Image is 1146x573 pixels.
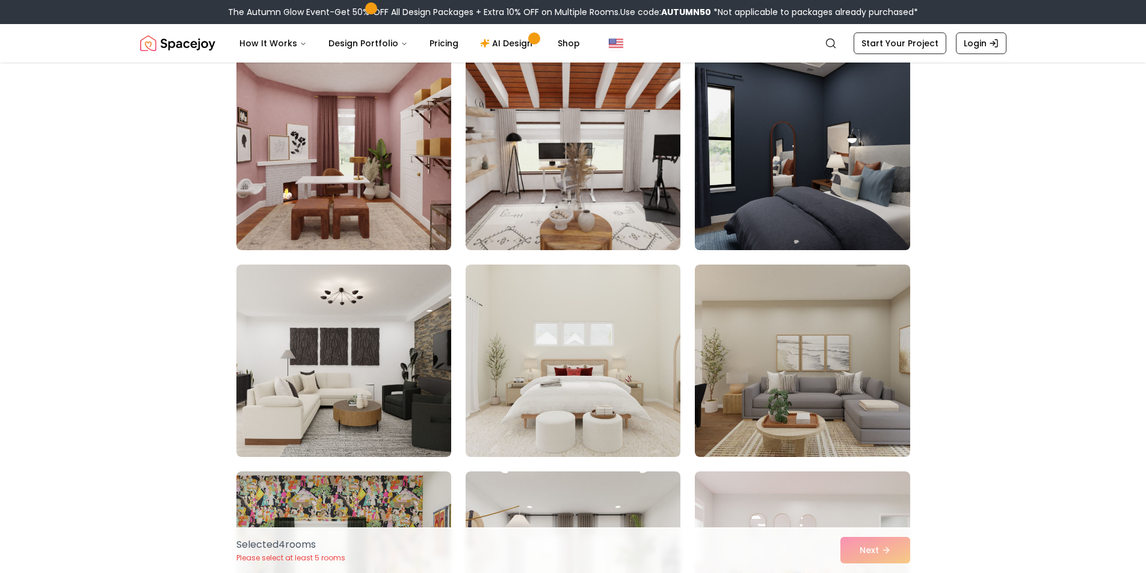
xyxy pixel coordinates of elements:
[470,31,546,55] a: AI Design
[236,553,345,563] p: Please select at least 5 rooms
[466,58,680,250] img: Room room-74
[609,36,623,51] img: United States
[548,31,590,55] a: Shop
[228,6,918,18] div: The Autumn Glow Event-Get 50% OFF All Design Packages + Extra 10% OFF on Multiple Rooms.
[420,31,468,55] a: Pricing
[620,6,711,18] span: Use code:
[466,265,680,457] img: Room room-77
[711,6,918,18] span: *Not applicable to packages already purchased*
[230,31,590,55] nav: Main
[319,31,417,55] button: Design Portfolio
[689,53,915,255] img: Room room-75
[661,6,711,18] b: AUTUMN50
[140,31,215,55] a: Spacejoy
[854,32,946,54] a: Start Your Project
[236,538,345,552] p: Selected 4 room s
[236,265,451,457] img: Room room-76
[140,31,215,55] img: Spacejoy Logo
[956,32,1006,54] a: Login
[695,265,910,457] img: Room room-78
[230,31,316,55] button: How It Works
[236,58,451,250] img: Room room-73
[140,24,1006,63] nav: Global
